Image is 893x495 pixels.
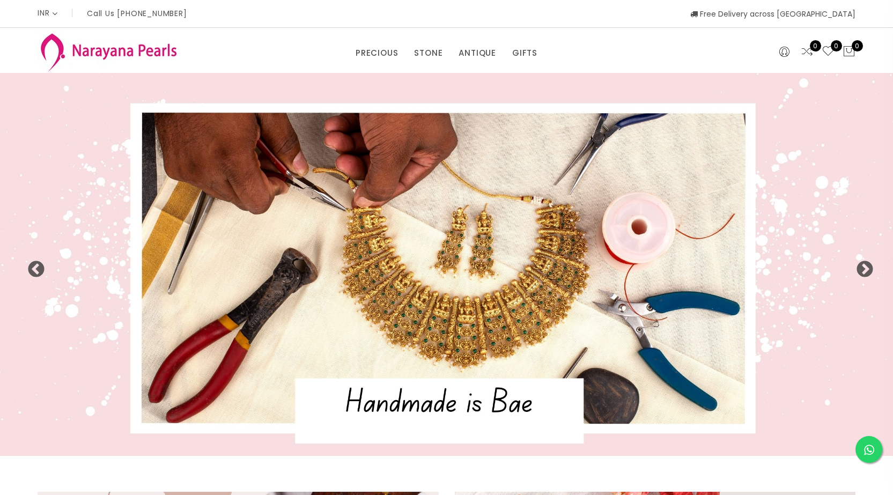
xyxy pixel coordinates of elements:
[27,261,38,271] button: Previous
[843,45,855,59] button: 0
[801,45,814,59] a: 0
[414,45,442,61] a: STONE
[690,9,855,19] span: Free Delivery across [GEOGRAPHIC_DATA]
[831,40,842,51] span: 0
[810,40,821,51] span: 0
[852,40,863,51] span: 0
[512,45,537,61] a: GIFTS
[459,45,496,61] a: ANTIQUE
[356,45,398,61] a: PRECIOUS
[822,45,835,59] a: 0
[87,10,187,17] p: Call Us [PHONE_NUMBER]
[855,261,866,271] button: Next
